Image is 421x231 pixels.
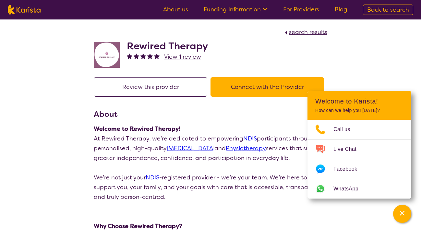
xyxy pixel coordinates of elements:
[164,52,201,62] a: View 1 review
[333,164,365,174] span: Facebook
[94,125,180,133] strong: Welcome to Rewired Therapy!
[94,108,327,120] h3: About
[146,174,159,181] a: NDIS
[363,5,413,15] a: Back to search
[210,83,327,91] a: Connect with the Provider
[393,205,411,223] button: Channel Menu
[94,222,182,230] strong: Why Choose Rewired Therapy?
[163,6,188,13] a: About us
[307,179,411,199] a: Web link opens in a new tab.
[307,120,411,199] ul: Choose channel
[94,42,120,68] img: jovdti8ilrgkpezhq0s9.png
[289,28,327,36] span: search results
[167,144,214,152] a: [MEDICAL_DATA]
[333,144,364,154] span: Live Chat
[154,53,160,59] img: fullstar
[333,125,358,134] span: Call us
[94,77,207,97] button: Review this provider
[8,5,41,15] img: Karista logo
[226,144,266,152] a: Physiotherapy
[315,108,403,113] p: How can we help you [DATE]?
[243,135,257,142] a: NDIS
[367,6,409,14] span: Back to search
[127,40,208,52] h2: Rewired Therapy
[134,53,139,59] img: fullstar
[283,6,319,13] a: For Providers
[210,77,324,97] button: Connect with the Provider
[127,53,132,59] img: fullstar
[335,6,347,13] a: Blog
[315,97,403,105] h2: Welcome to Karista!
[307,91,411,199] div: Channel Menu
[333,184,366,194] span: WhatsApp
[283,28,327,36] a: search results
[140,53,146,59] img: fullstar
[94,83,210,91] a: Review this provider
[164,53,201,61] span: View 1 review
[147,53,153,59] img: fullstar
[204,6,268,13] a: Funding Information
